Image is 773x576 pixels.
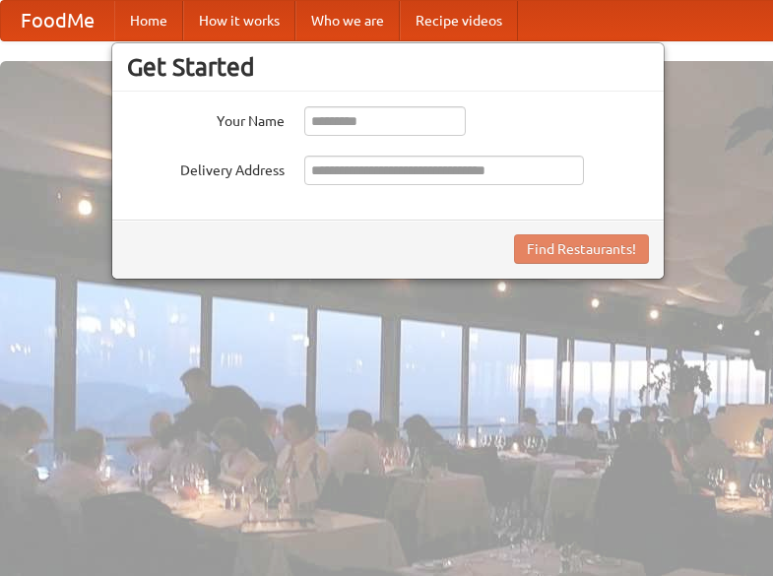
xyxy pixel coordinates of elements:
[1,1,114,40] a: FoodMe
[514,234,649,264] button: Find Restaurants!
[127,52,649,82] h3: Get Started
[295,1,400,40] a: Who we are
[183,1,295,40] a: How it works
[114,1,183,40] a: Home
[127,106,285,131] label: Your Name
[400,1,518,40] a: Recipe videos
[127,156,285,180] label: Delivery Address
